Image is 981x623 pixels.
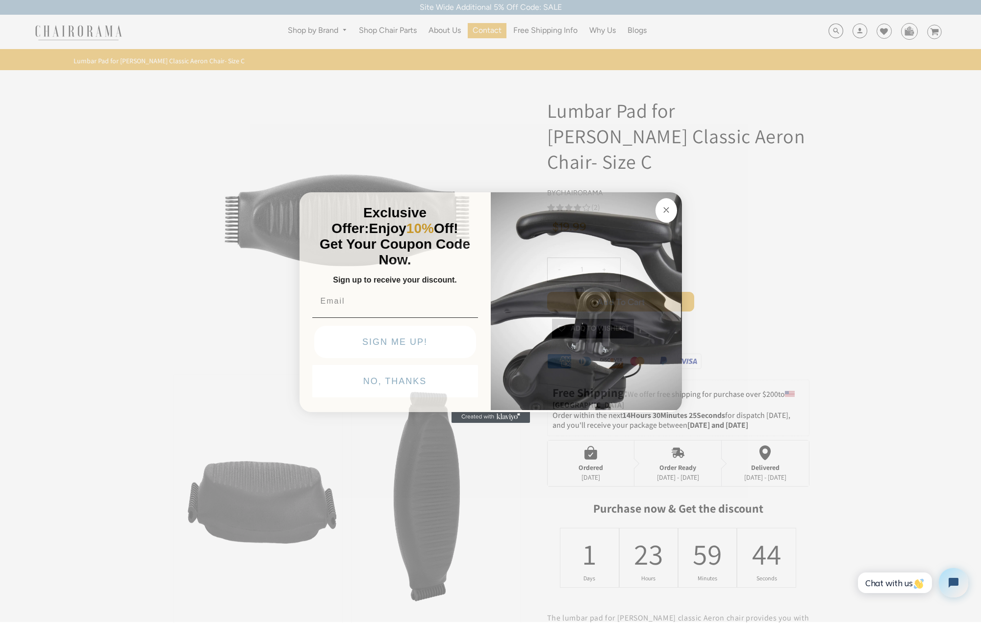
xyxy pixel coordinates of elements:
span: Enjoy Off! [369,221,458,236]
input: Email [312,291,478,311]
img: underline [312,317,478,318]
button: Close dialog [655,198,677,223]
img: 92d77583-a095-41f6-84e7-858462e0427a.jpeg [491,190,682,410]
span: Exclusive Offer: [331,205,427,236]
button: NO, THANKS [312,365,478,397]
span: Get Your Coupon Code Now. [320,236,470,267]
iframe: Tidio Chat [847,560,977,606]
span: 10% [406,221,434,236]
span: Sign up to receive your discount. [333,276,456,284]
a: Created with Klaviyo - opens in a new tab [452,411,530,423]
button: SIGN ME UP! [314,326,476,358]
